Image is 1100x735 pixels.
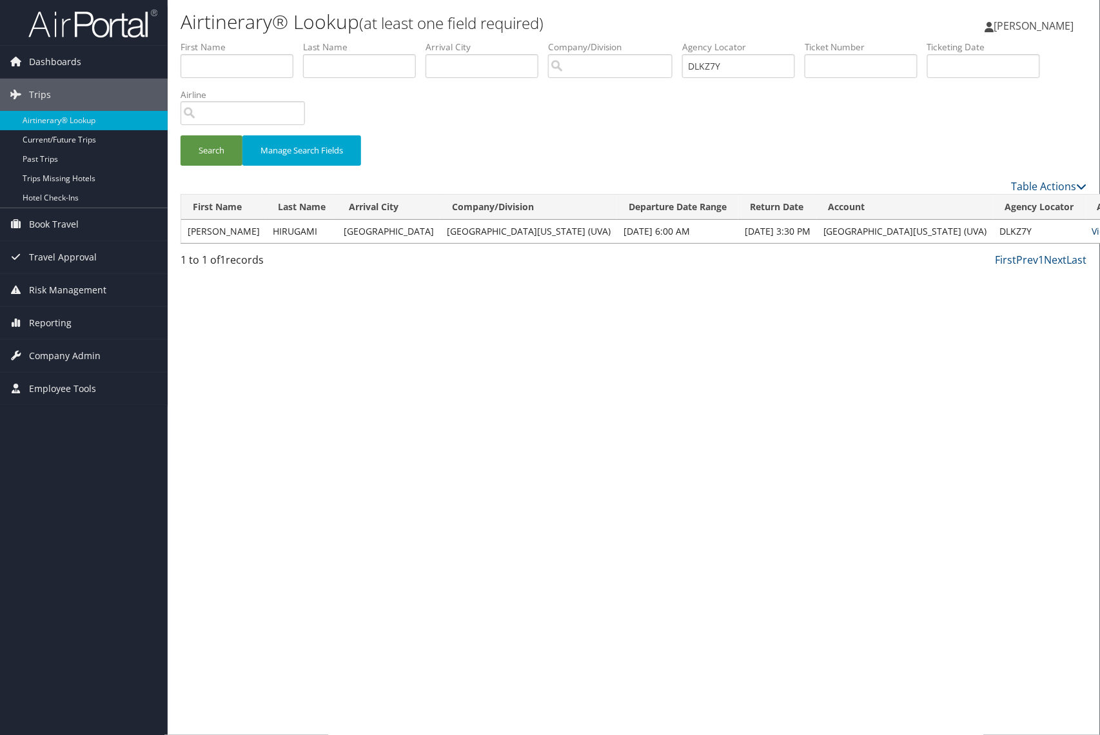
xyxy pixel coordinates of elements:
[682,41,805,54] label: Agency Locator
[817,220,994,243] td: [GEOGRAPHIC_DATA][US_STATE] (UVA)
[738,220,817,243] td: [DATE] 3:30 PM
[994,220,1086,243] td: DLKZ7Y
[426,41,548,54] label: Arrival City
[266,195,337,220] th: Last Name: activate to sort column ascending
[996,253,1017,267] a: First
[805,41,927,54] label: Ticket Number
[28,8,157,39] img: airportal-logo.png
[181,195,266,220] th: First Name: activate to sort column ascending
[1012,179,1087,193] a: Table Actions
[985,6,1087,45] a: [PERSON_NAME]
[440,195,617,220] th: Company/Division
[220,253,226,267] span: 1
[29,241,97,273] span: Travel Approval
[266,220,337,243] td: HIRUGAMI
[1045,253,1067,267] a: Next
[994,195,1086,220] th: Agency Locator: activate to sort column ascending
[617,220,738,243] td: [DATE] 6:00 AM
[617,195,738,220] th: Departure Date Range: activate to sort column ascending
[181,252,393,274] div: 1 to 1 of records
[817,195,994,220] th: Account: activate to sort column ascending
[181,8,785,35] h1: Airtinerary® Lookup
[29,79,51,111] span: Trips
[1017,253,1039,267] a: Prev
[440,220,617,243] td: [GEOGRAPHIC_DATA][US_STATE] (UVA)
[1067,253,1087,267] a: Last
[181,88,315,101] label: Airline
[994,19,1074,33] span: [PERSON_NAME]
[181,41,303,54] label: First Name
[29,274,106,306] span: Risk Management
[29,208,79,240] span: Book Travel
[548,41,682,54] label: Company/Division
[927,41,1050,54] label: Ticketing Date
[29,307,72,339] span: Reporting
[1039,253,1045,267] a: 1
[29,373,96,405] span: Employee Tools
[29,46,81,78] span: Dashboards
[738,195,817,220] th: Return Date: activate to sort column ascending
[181,220,266,243] td: [PERSON_NAME]
[29,340,101,372] span: Company Admin
[242,135,361,166] button: Manage Search Fields
[303,41,426,54] label: Last Name
[181,135,242,166] button: Search
[337,220,440,243] td: [GEOGRAPHIC_DATA]
[359,12,544,34] small: (at least one field required)
[337,195,440,220] th: Arrival City: activate to sort column ascending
